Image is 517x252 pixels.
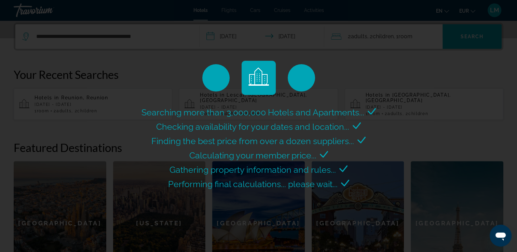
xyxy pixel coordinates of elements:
[169,165,336,175] span: Gathering property information and rules...
[189,150,316,160] span: Calculating your member price...
[156,122,349,132] span: Checking availability for your dates and location...
[141,107,364,117] span: Searching more than 3,000,000 Hotels and Apartments...
[151,136,354,146] span: Finding the best price from over a dozen suppliers...
[168,179,338,189] span: Performing final calculations... please wait...
[490,225,512,247] iframe: Bouton de lancement de la fenêtre de messagerie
